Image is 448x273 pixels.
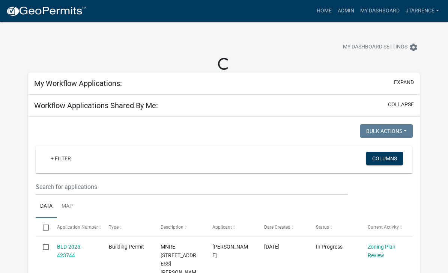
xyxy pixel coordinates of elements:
[403,4,442,18] a: jtarrence
[102,218,153,236] datatable-header-cell: Type
[409,43,418,52] i: settings
[205,218,257,236] datatable-header-cell: Applicant
[316,244,343,250] span: In Progress
[264,225,290,230] span: Date Created
[161,225,183,230] span: Description
[36,195,57,219] a: Data
[314,4,335,18] a: Home
[257,218,309,236] datatable-header-cell: Date Created
[57,195,77,219] a: Map
[357,4,403,18] a: My Dashboard
[264,244,280,250] span: 05/20/2025
[36,218,50,236] datatable-header-cell: Select
[343,43,407,52] span: My Dashboard Settings
[361,218,412,236] datatable-header-cell: Current Activity
[335,4,357,18] a: Admin
[57,225,98,230] span: Application Number
[153,218,205,236] datatable-header-cell: Description
[309,218,361,236] datatable-header-cell: Status
[394,78,414,86] button: expand
[212,244,248,258] span: Brett Stanek
[366,152,403,165] button: Columns
[368,244,395,258] a: Zoning Plan Review
[368,225,399,230] span: Current Activity
[360,124,413,138] button: Bulk Actions
[57,244,82,258] a: BLD-2025-423744
[50,218,102,236] datatable-header-cell: Application Number
[45,152,77,165] a: + Filter
[36,179,348,195] input: Search for applications
[212,225,232,230] span: Applicant
[34,79,122,88] h5: My Workflow Applications:
[109,225,119,230] span: Type
[388,101,414,109] button: collapse
[337,40,424,54] button: My Dashboard Settingssettings
[109,244,144,250] span: Building Permit
[316,225,329,230] span: Status
[34,101,158,110] h5: Workflow Applications Shared By Me:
